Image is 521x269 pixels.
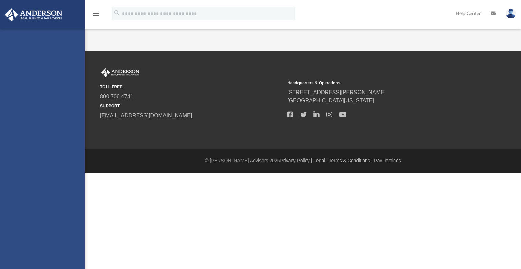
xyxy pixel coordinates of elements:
i: search [113,9,121,17]
small: SUPPORT [100,103,283,109]
a: Privacy Policy | [280,158,312,163]
a: Legal | [313,158,328,163]
a: [GEOGRAPHIC_DATA][US_STATE] [287,98,374,103]
a: Terms & Conditions | [329,158,373,163]
a: [EMAIL_ADDRESS][DOMAIN_NAME] [100,113,192,118]
img: Anderson Advisors Platinum Portal [100,68,141,77]
i: menu [92,10,100,18]
small: TOLL FREE [100,84,283,90]
img: Anderson Advisors Platinum Portal [3,8,64,21]
div: © [PERSON_NAME] Advisors 2025 [85,157,521,164]
a: [STREET_ADDRESS][PERSON_NAME] [287,89,386,95]
a: 800.706.4741 [100,94,133,99]
small: Headquarters & Operations [287,80,470,86]
img: User Pic [506,9,516,18]
a: menu [92,13,100,18]
a: Pay Invoices [374,158,401,163]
